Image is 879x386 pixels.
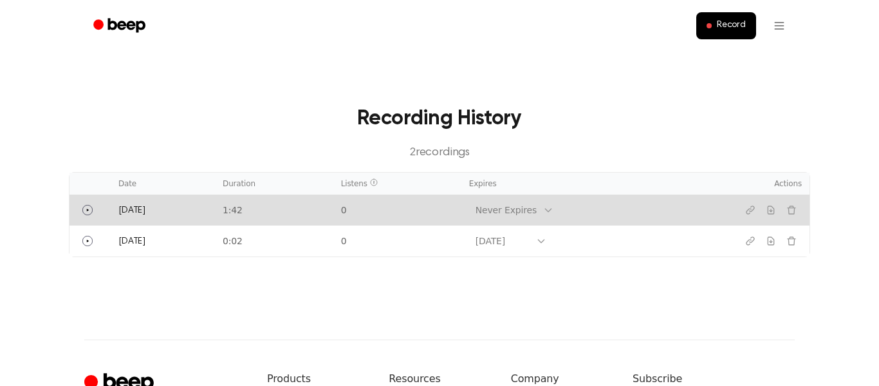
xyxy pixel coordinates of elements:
[89,144,790,162] p: 2 recording s
[111,173,215,195] th: Date
[84,14,157,39] a: Beep
[740,200,761,220] button: Copy link
[215,195,333,226] td: 1:42
[761,200,781,220] button: Download recording
[717,20,746,32] span: Record
[764,10,795,41] button: Open menu
[118,237,145,246] span: [DATE]
[118,206,145,215] span: [DATE]
[333,226,461,256] td: 0
[77,200,98,220] button: Play
[89,103,790,134] h3: Recording History
[215,226,333,256] td: 0:02
[333,195,461,226] td: 0
[781,231,802,251] button: Delete recording
[707,173,810,195] th: Actions
[696,12,756,39] button: Record
[740,231,761,251] button: Copy link
[761,231,781,251] button: Download recording
[333,173,461,195] th: Listens
[476,204,537,217] div: Never Expires
[370,179,378,186] span: Listen count reflects other listeners and records at most one play per listener per hour. It excl...
[77,231,98,251] button: Play
[461,173,707,195] th: Expires
[781,200,802,220] button: Delete recording
[215,173,333,195] th: Duration
[476,235,530,248] div: [DATE]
